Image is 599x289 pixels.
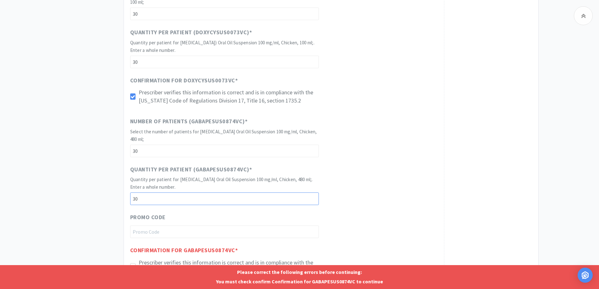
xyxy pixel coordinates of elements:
[130,213,166,222] span: Promo Code
[130,165,252,174] span: Quantity per Patient (GABAPESUS0874VC) *
[130,246,238,255] span: Confirmation for GABAPESUS0874VC *
[578,268,593,283] div: Open Intercom Messenger
[130,192,319,205] input: Quantity per patient for Gabapentin Oral Oil Suspension 100 mg/ml, Chicken, 480 ml;
[237,269,362,275] strong: Please correct the following errors before continuing:
[139,258,319,274] p: Prescriber verifies this information is correct and is in compliance with the [US_STATE] Code of ...
[130,176,313,190] span: Quantity per patient for [MEDICAL_DATA] Oral Oil Suspension 100 mg/ml, Chicken, 480 ml;. Enter a ...
[130,145,319,157] input: Number of patients for GABAPESUS0874VC
[130,117,248,126] span: Number of Patients (GABAPESUS0874VC) *
[2,278,597,286] p: You must check confirm Confirmation for GABAPESUS0874VC to continue
[130,40,314,53] span: Quantity per patient for [MEDICAL_DATA]) Oral Oil Suspension 100 mg/ml, Chicken, 100 ml;. Enter a...
[130,8,319,20] input: Number of patients for DOXYCYSUS0073VC
[130,28,252,37] span: Quantity per Patient (DOXYCYSUS0073VC) *
[130,76,238,85] span: Confirmation for DOXYCYSUS0073VC *
[130,56,319,68] input: Quantity per patient for Doxycycline (as Hyclate) Oral Oil Suspension 100 mg/ml, Chicken, 100 ml;
[139,88,319,104] p: Prescriber verifies this information is correct and is in compliance with the [US_STATE] Code of ...
[130,225,319,238] input: Promo Code
[130,129,317,142] span: Select the number of patients for [MEDICAL_DATA] Oral Oil Suspension 100 mg/ml, Chicken, 480 ml;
